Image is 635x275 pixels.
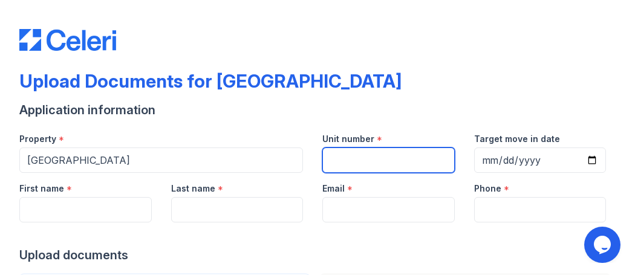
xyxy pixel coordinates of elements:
div: Upload documents [19,247,616,264]
iframe: chat widget [584,227,623,263]
label: Last name [171,183,215,195]
div: Upload Documents for [GEOGRAPHIC_DATA] [19,70,402,92]
div: Application information [19,102,616,118]
img: CE_Logo_Blue-a8612792a0a2168367f1c8372b55b34899dd931a85d93a1a3d3e32e68fde9ad4.png [19,29,116,51]
label: Target move in date [474,133,560,145]
label: Property [19,133,56,145]
label: Email [322,183,345,195]
label: First name [19,183,64,195]
label: Unit number [322,133,374,145]
label: Phone [474,183,501,195]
